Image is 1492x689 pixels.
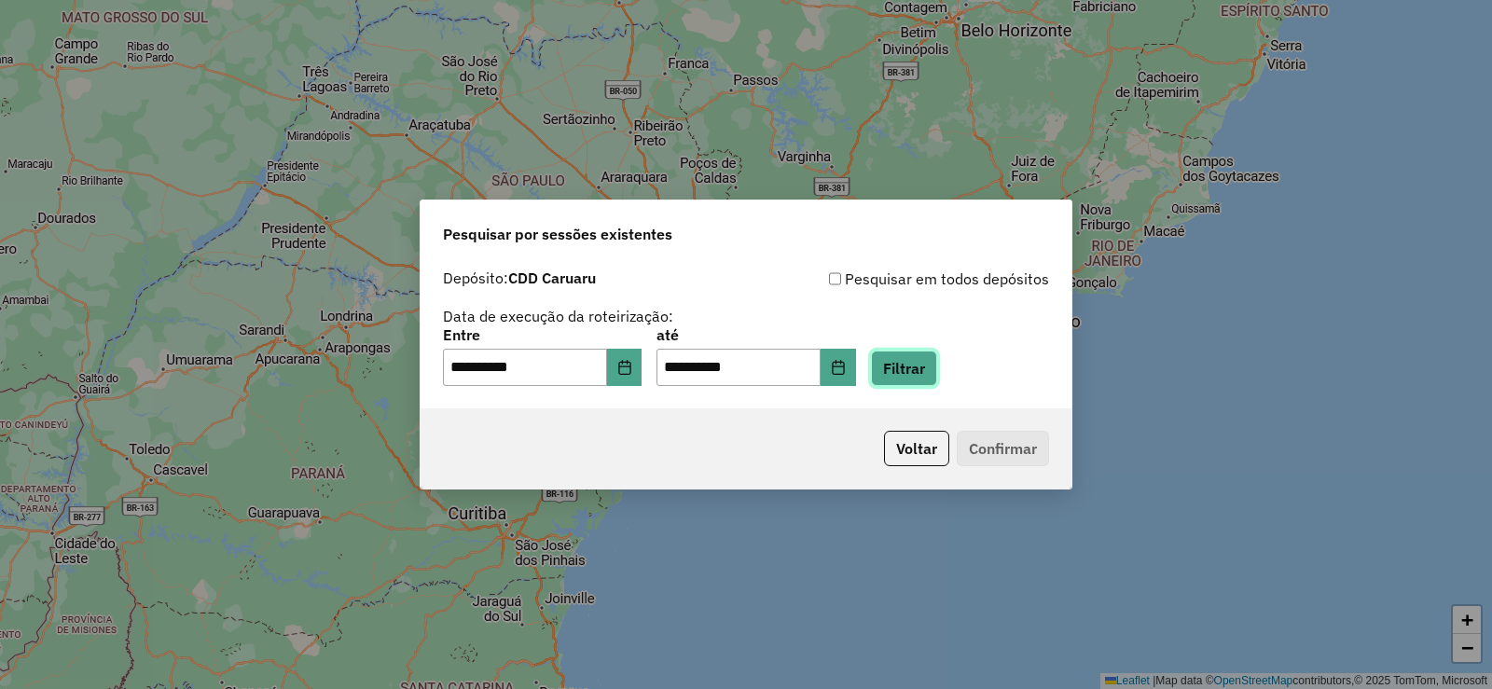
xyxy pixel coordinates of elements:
[746,268,1049,290] div: Pesquisar em todos depósitos
[871,351,937,386] button: Filtrar
[508,269,596,287] strong: CDD Caruaru
[443,267,596,289] label: Depósito:
[821,349,856,386] button: Choose Date
[443,324,642,346] label: Entre
[443,305,673,327] label: Data de execução da roteirização:
[443,223,672,245] span: Pesquisar por sessões existentes
[656,324,855,346] label: até
[607,349,642,386] button: Choose Date
[884,431,949,466] button: Voltar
